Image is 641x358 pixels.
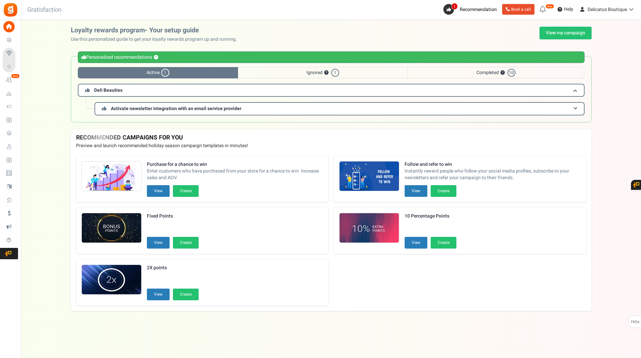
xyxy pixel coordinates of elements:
button: Create [173,289,199,300]
a: Help [555,4,576,15]
a: Book a call [502,4,535,15]
h4: RECOMMENDED CAMPAIGNS FOR YOU [76,134,586,141]
img: Gratisfaction [3,2,18,17]
em: New [546,4,554,9]
span: Enter customers who have purchased from your store for a chance to win. Increase sales and AOV. [147,168,323,181]
span: Deli Beauties [94,87,123,94]
button: View [405,185,427,197]
span: Help [562,6,573,13]
p: Preview and launch recommended holiday season campaign templates in minutes! [76,142,586,149]
button: Create [431,185,456,197]
img: Recommended Campaigns [82,161,141,192]
strong: 10 Percentage Points [405,213,456,220]
span: FAQs [631,316,640,328]
button: View [147,289,170,300]
span: Delicatus Boutique [588,6,627,13]
a: View my campaign [540,27,592,39]
span: 1 [451,3,458,10]
span: Activate newsletter integration with an email service provider [111,105,241,112]
button: ? [154,55,158,60]
div: Personalized recommendations [78,51,585,63]
span: 1 [161,69,169,77]
img: Recommended Campaigns [82,213,141,243]
button: ? [324,71,329,75]
img: Recommended Campaigns [340,161,399,192]
span: Completed [408,67,584,78]
h2: Loyalty rewards program- Your setup guide [71,27,242,34]
a: 1 Recommendation [443,4,499,15]
strong: Fixed Points [147,213,199,220]
button: Create [431,237,456,249]
button: View [147,185,170,197]
span: Ignored [238,67,408,78]
em: New [11,74,20,78]
p: Use this personalized guide to get your loyalty rewards program up and running. [71,36,242,43]
a: New [3,74,18,86]
button: ? [500,71,505,75]
span: Active [78,67,238,78]
span: Instantly reward people who follow your social media profiles, subscribe to your newsletters and ... [405,168,581,181]
span: Recommendation [460,6,497,13]
h3: Gratisfaction [20,3,69,17]
strong: Follow and refer to win [405,161,581,168]
button: View [147,237,170,249]
strong: 2X points [147,265,199,271]
span: 10 [507,69,515,77]
span: 1 [331,69,339,77]
strong: Purchase for a chance to win [147,161,323,168]
button: Create [173,237,199,249]
button: View [405,237,427,249]
img: Recommended Campaigns [82,265,141,295]
button: Create [173,185,199,197]
img: Recommended Campaigns [340,213,399,243]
